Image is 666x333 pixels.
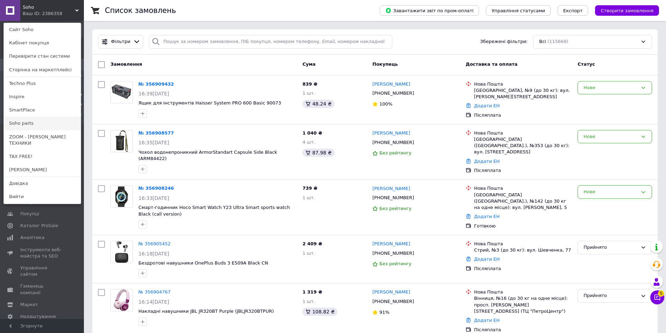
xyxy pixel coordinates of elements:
a: ZOOM - [PERSON_NAME] ТЕХНИКИ [4,130,81,150]
span: 16:14[DATE] [138,299,169,305]
div: Нове [583,188,638,196]
img: Фото товару [111,186,133,207]
span: (115669) [547,39,568,44]
div: 108.82 ₴ [302,307,337,316]
span: Без рейтингу [379,261,411,266]
span: 839 ₴ [302,81,317,87]
span: 16:33[DATE] [138,195,169,201]
span: 2 409 ₴ [302,241,322,246]
a: Додати ЕН [474,256,500,262]
span: Накладні навушники JBL JR320BT Purple (JBLJR320BTPUR) [138,309,274,314]
div: Ваш ID: 2386358 [23,10,52,17]
span: Створити замовлення [601,8,653,13]
button: Чат з покупцем5 [650,290,664,304]
span: Замовлення [110,61,142,67]
span: 16:39[DATE] [138,91,169,96]
div: [GEOGRAPHIC_DATA] ([GEOGRAPHIC_DATA].), №353 (до 30 кг): вул. [STREET_ADDRESS] [474,136,572,155]
div: 87.98 ₴ [302,149,334,157]
span: 1 шт. [302,251,315,256]
span: Покупець [372,61,398,67]
span: Маркет [20,302,38,308]
button: Експорт [558,5,588,16]
a: Додати ЕН [474,214,500,219]
span: 1 040 ₴ [302,130,322,136]
div: Післяплата [474,167,572,174]
a: Додати ЕН [474,159,500,164]
span: 1 шт. [302,91,315,96]
a: № 356908246 [138,186,174,191]
span: Смарт-годинник Hoco Smart Watch Y23 Ultra Smart sports watch Black (call version) [138,205,290,217]
span: Експорт [563,8,583,13]
a: Сторінка на маркетплейсі [4,63,81,77]
a: Додати ЕН [474,318,500,323]
img: Фото товару [111,289,133,311]
a: № 356909432 [138,81,174,87]
a: № 356908577 [138,130,174,136]
a: Фото товару [110,185,133,208]
span: 5 [658,290,664,297]
a: [PERSON_NAME] [372,186,410,192]
span: Чохол водонепроникний ArmorStandart Capsule Side Black (ARM84422) [138,150,277,161]
button: Створити замовлення [595,5,659,16]
span: Управління статусами [492,8,545,13]
a: Фото товару [110,81,133,103]
a: Бездротові навушники OnePlus Buds 3 E509A Black CN [138,260,268,266]
div: [GEOGRAPHIC_DATA] ([GEOGRAPHIC_DATA].), №142 (до 30 кг на одне місце): вул. [PERSON_NAME], 5 [474,192,572,211]
div: Стрий, №3 (до 30 кг): вул. Шевченка, 77 [474,247,572,253]
a: № 356905452 [138,241,171,246]
a: Inspire [4,90,81,103]
a: № 356904767 [138,289,171,295]
a: [PERSON_NAME] [372,130,410,137]
span: 1 шт. [302,299,315,304]
span: 4 шт. [302,139,315,145]
div: Нова Пошта [474,241,572,247]
a: Кабінет покупця [4,36,81,50]
span: 100% [379,101,392,107]
div: Готівкою [474,223,572,229]
button: Завантажити звіт по пром-оплаті [380,5,479,16]
a: [PERSON_NAME] [4,163,81,176]
a: Створити замовлення [588,8,659,13]
a: [PERSON_NAME] [372,241,410,247]
div: Післяплата [474,112,572,118]
a: Фото товару [110,241,133,263]
span: 739 ₴ [302,186,317,191]
div: Нова Пошта [474,81,572,87]
div: Нове [583,133,638,140]
div: Післяплата [474,327,572,333]
a: Вийти [4,190,81,203]
a: SmartPlace [4,103,81,117]
button: Управління статусами [486,5,551,16]
span: [PHONE_NUMBER] [372,91,414,96]
span: Статус [578,61,595,67]
span: Управління сайтом [20,265,65,277]
a: Techno Plus [4,77,81,90]
a: Перевірити стан системи [4,50,81,63]
div: Нове [583,84,638,92]
div: Післяплата [474,266,572,272]
span: 91% [379,310,389,315]
span: 1 шт. [302,195,315,200]
a: Додати ЕН [474,103,500,108]
a: TAX FREE! [4,150,81,163]
a: Довідка [4,177,81,190]
img: Фото товару [111,81,133,103]
span: Фільтри [111,38,130,45]
a: Ящик для інструментів Haisser System PRO 600 Basic 90073 [138,100,281,106]
span: Збережені фільтри: [480,38,528,45]
div: Нова Пошта [474,130,572,136]
span: [PHONE_NUMBER] [372,251,414,256]
div: Нова Пошта [474,185,572,191]
span: Налаштування [20,313,56,320]
h1: Список замовлень [105,6,176,15]
span: Завантажити звіт по пром-оплаті [385,7,473,14]
a: Фото товару [110,289,133,311]
input: Пошук за номером замовлення, ПІБ покупця, номером телефону, Email, номером накладної [149,35,392,49]
span: 16:18[DATE] [138,251,169,256]
span: 16:35[DATE] [138,140,169,145]
span: 1 319 ₴ [302,289,322,295]
span: Без рейтингу [379,150,411,155]
span: Доставка та оплата [466,61,517,67]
